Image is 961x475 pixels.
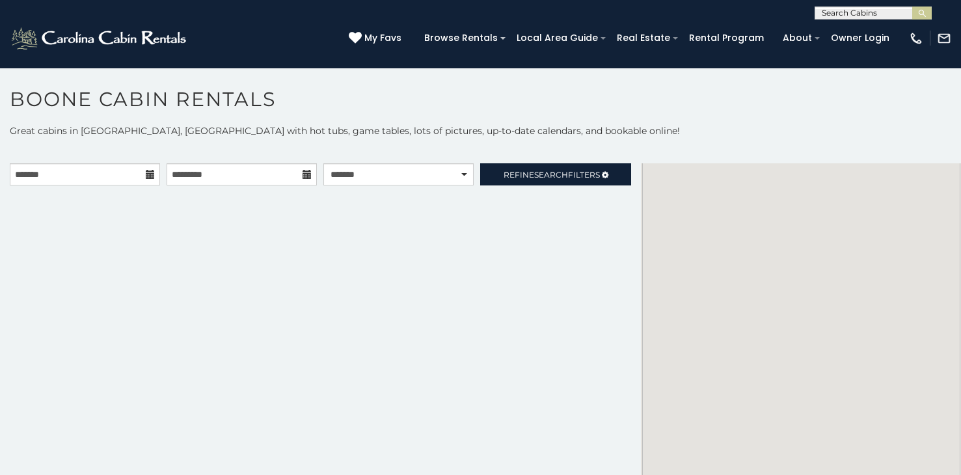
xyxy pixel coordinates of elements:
a: Rental Program [683,28,770,48]
a: Owner Login [824,28,896,48]
a: Browse Rentals [418,28,504,48]
span: My Favs [364,31,401,45]
a: RefineSearchFilters [480,163,630,185]
a: Local Area Guide [510,28,604,48]
span: Search [534,170,568,180]
a: My Favs [349,31,405,46]
img: White-1-2.png [10,25,190,51]
span: Refine Filters [504,170,600,180]
img: mail-regular-white.png [937,31,951,46]
a: Real Estate [610,28,677,48]
img: phone-regular-white.png [909,31,923,46]
a: About [776,28,819,48]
